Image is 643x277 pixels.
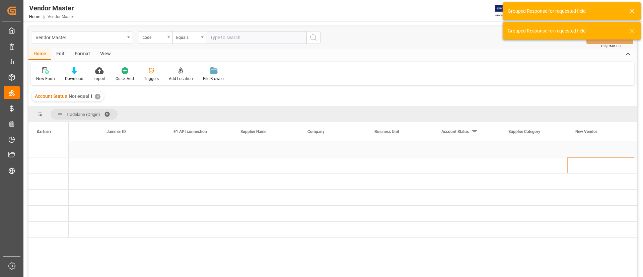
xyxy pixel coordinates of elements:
[169,76,193,82] div: Add Location
[106,129,126,134] span: Jammer ID
[374,129,399,134] span: Business Unit
[35,33,125,41] div: Vendor Master
[206,31,306,44] input: Type to search
[95,49,116,60] div: View
[28,174,69,190] div: Press SPACE to select this row.
[173,129,207,134] span: E1 API connection
[66,112,100,117] span: Tradelane (Origin)
[172,31,206,44] button: open menu
[69,93,89,99] span: Not equal
[508,129,540,134] span: Supplier Category
[601,44,621,49] span: Ctrl/CMD + S
[441,129,469,134] span: Account Status
[28,157,69,174] div: Press SPACE to select this row.
[143,33,165,41] div: code
[508,27,623,34] div: Grouped Response for requested field
[51,49,70,60] div: Edit
[203,76,225,82] div: File Browser
[95,94,100,99] div: ✕
[93,76,105,82] div: Import
[28,141,69,157] div: Press SPACE to select this row.
[176,33,199,41] div: Equals
[575,129,597,134] span: New Vendor
[29,14,40,19] a: Home
[495,5,518,17] img: Exertis%20JAM%20-%20Email%20Logo.jpg_1722504956.jpg
[307,129,325,134] span: Company
[29,3,74,13] div: Vendor Master
[70,49,95,60] div: Format
[28,222,69,238] div: Press SPACE to select this row.
[508,8,623,15] div: Grouped Response for requested field
[240,129,266,134] span: Supplier Name
[28,190,69,206] div: Press SPACE to select this row.
[91,93,92,99] span: I
[28,49,51,60] div: Home
[28,206,69,222] div: Press SPACE to select this row.
[306,31,320,44] button: search button
[36,76,55,82] div: New Form
[116,76,134,82] div: Quick Add
[35,93,67,99] span: Account Status
[32,31,132,44] button: open menu
[139,31,172,44] button: open menu
[37,129,51,135] div: Action
[65,76,83,82] div: Download
[144,76,159,82] div: Triggers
